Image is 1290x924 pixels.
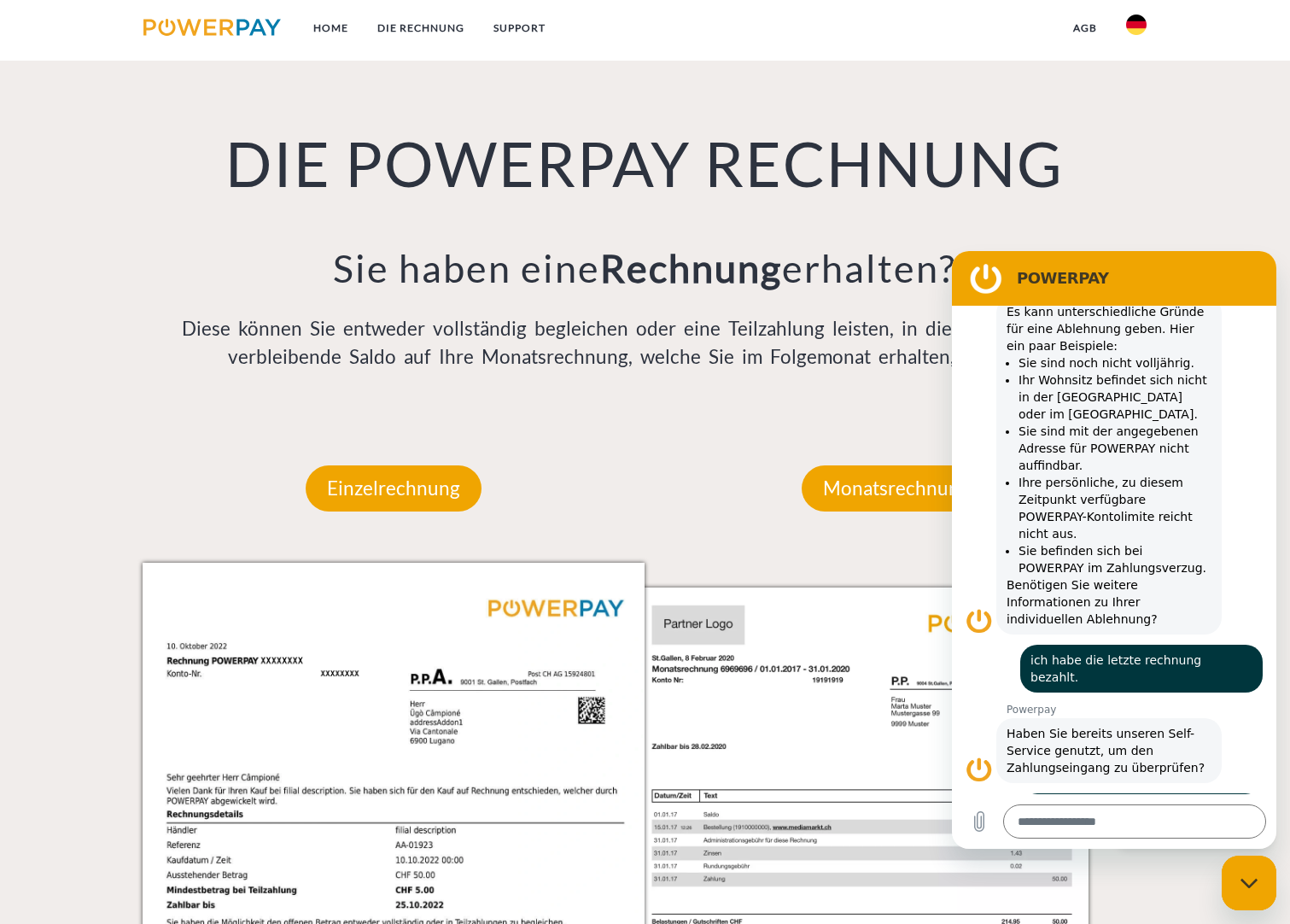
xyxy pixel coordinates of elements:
[143,244,1147,292] h3: Sie haben eine erhalten?
[1126,15,1147,35] img: de
[802,465,991,512] p: Monatsrechnung
[600,245,782,291] b: Rechnung
[363,13,479,44] a: DIE RECHNUNG
[1222,856,1276,910] iframe: Schaltfläche zum Öffnen des Messaging-Fensters; Konversation läuft
[143,314,1147,372] p: Diese können Sie entweder vollständig begleichen oder eine Teilzahlung leisten, in diesem Fall wi...
[479,13,560,44] a: SUPPORT
[143,19,281,36] img: logo-powerpay.svg
[1059,13,1112,44] a: agb
[299,13,363,44] a: Home
[952,251,1276,849] iframe: Messaging-Fenster
[143,125,1147,202] h1: DIE POWERPAY RECHNUNG
[306,465,482,512] p: Einzelrechnung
